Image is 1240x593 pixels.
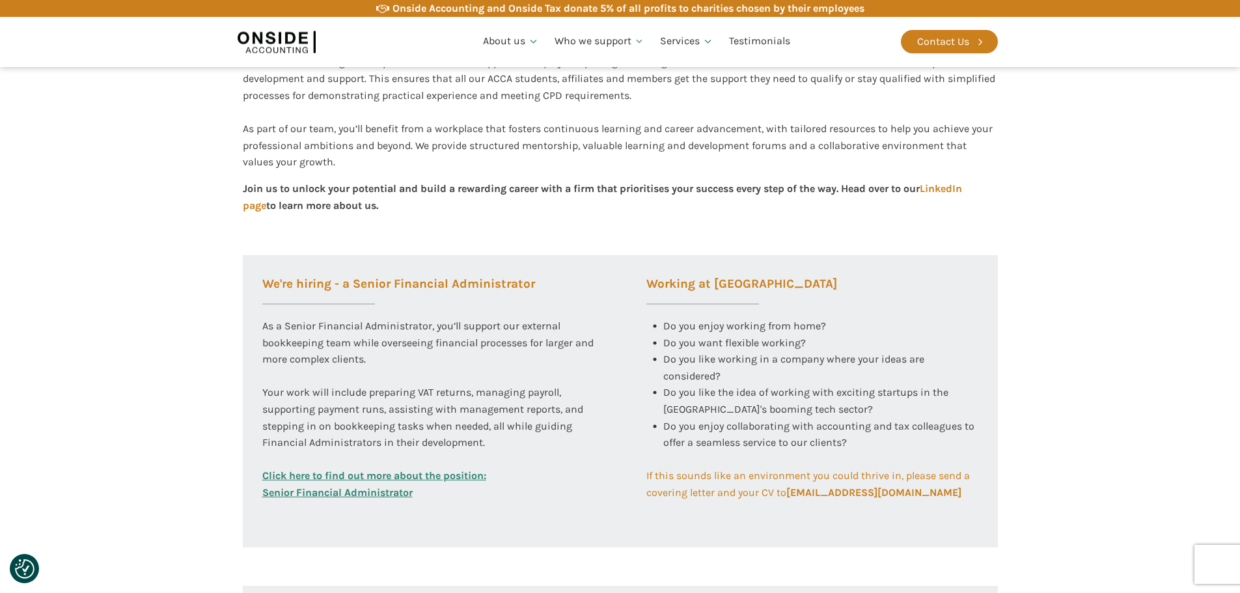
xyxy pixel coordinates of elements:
h3: Working at [GEOGRAPHIC_DATA] [646,278,837,305]
a: If this sounds like an environment you could thrive in, please send a covering letter and your CV... [646,467,978,501]
div: Contact Us [917,33,969,50]
button: Consent Preferences [15,559,34,579]
a: Testimonials [721,20,798,64]
span: Do you like the idea of working with exciting startups in the [GEOGRAPHIC_DATA]'s booming tech se... [663,386,951,415]
h3: We're hiring - a Senior Financial Administrator [262,278,535,305]
div: As a Senior Financial Administrator, you’ll support our external bookkeeping team while overseein... [262,318,594,467]
img: Revisit consent button [15,559,34,579]
a: About us [475,20,547,64]
a: LinkedIn page [243,182,962,212]
b: [EMAIL_ADDRESS][DOMAIN_NAME] [786,486,961,499]
div: Join us to unlock your potential and build a rewarding career with a firm that prioritises your s... [243,180,998,229]
img: Onside Accounting [238,27,316,57]
span: If this sounds like an environment you could thrive in, please send a covering letter and your CV to [646,469,972,499]
span: Do you want flexible working? [663,337,806,349]
div: At Onside Accounting, we are proud to be an ACCA Approved Employer, a prestigious recognition tha... [243,54,998,171]
a: Services [652,20,721,64]
span: Do you like working in a company where your ideas are considered? [663,353,927,382]
a: Click here to find out more about the position:Senior Financial Administrator [262,467,486,501]
a: Contact Us [901,30,998,53]
a: Who we support [547,20,653,64]
span: Do you enjoy collaborating with accounting and tax colleagues to offer a seamless service to our ... [663,420,977,449]
span: Do you enjoy working from home? [663,320,826,332]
